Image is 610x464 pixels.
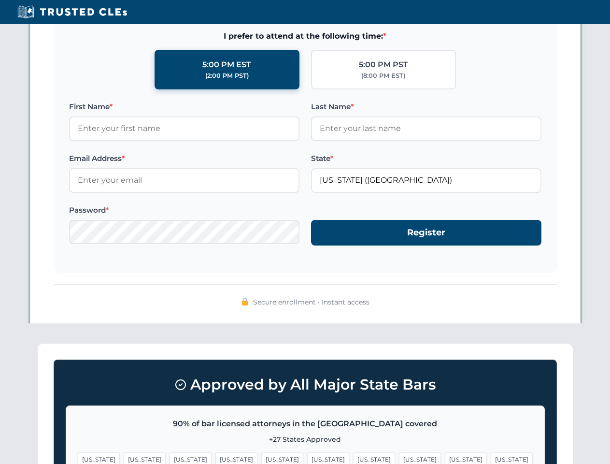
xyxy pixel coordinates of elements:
[69,30,541,43] span: I prefer to attend at the following time:
[361,71,405,81] div: (8:00 PM EST)
[69,153,299,164] label: Email Address
[311,116,541,141] input: Enter your last name
[311,220,541,246] button: Register
[311,153,541,164] label: State
[205,71,249,81] div: (2:00 PM PST)
[253,297,369,307] span: Secure enrollment • Instant access
[241,298,249,305] img: 🔒
[69,101,299,113] label: First Name
[69,204,299,216] label: Password
[311,101,541,113] label: Last Name
[66,372,545,398] h3: Approved by All Major State Bars
[14,5,130,19] img: Trusted CLEs
[69,116,299,141] input: Enter your first name
[311,168,541,192] input: Florida (FL)
[202,58,251,71] div: 5:00 PM EST
[78,434,533,445] p: +27 States Approved
[78,418,533,430] p: 90% of bar licensed attorneys in the [GEOGRAPHIC_DATA] covered
[69,168,299,192] input: Enter your email
[359,58,408,71] div: 5:00 PM PST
